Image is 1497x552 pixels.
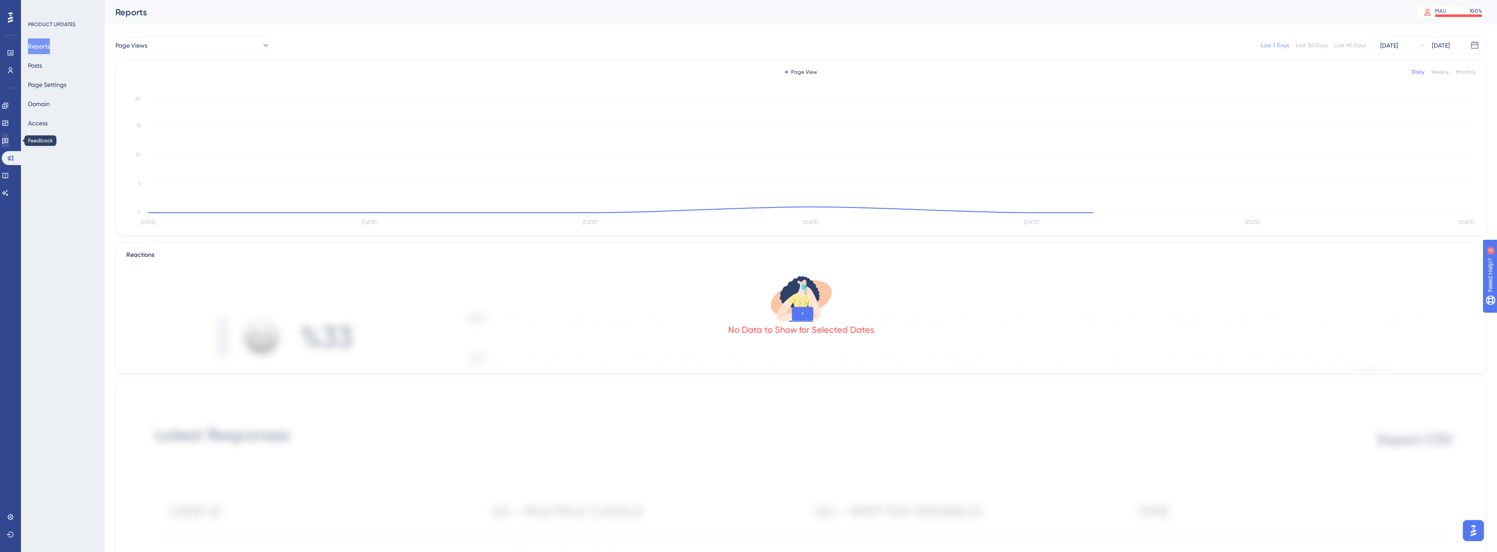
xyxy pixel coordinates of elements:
div: Reactions [126,250,1476,260]
tspan: 10 [135,152,141,158]
div: Last 7 Days [1261,42,1289,49]
div: Page View [785,69,817,76]
iframe: UserGuiding AI Assistant Launcher [1460,517,1487,544]
tspan: [DATE] [1024,219,1039,225]
button: Posts [28,58,42,73]
tspan: [DATE] [361,219,376,225]
button: Reports [28,38,50,54]
tspan: 5 [138,181,141,187]
tspan: [DATE] [1459,219,1474,225]
div: Reports [115,6,1395,18]
tspan: [DATE] [583,219,597,225]
div: Last 30 Days [1296,42,1327,49]
button: Access [28,115,48,131]
tspan: 15 [136,123,141,129]
div: MAU [1435,7,1446,14]
button: Page Views [115,37,270,54]
tspan: 20 [135,96,141,102]
button: Domain [28,96,50,112]
tspan: [DATE] [141,219,156,225]
button: Page Settings [28,77,66,93]
div: Monthly [1456,69,1476,76]
div: No Data to Show for Selected Dates [728,324,874,336]
div: PRODUCT UPDATES [28,21,76,28]
span: Need Help? [21,2,55,13]
tspan: 0 [137,210,141,216]
div: [DATE] [1432,40,1450,51]
tspan: [DATE] [1245,219,1260,225]
div: Daily [1412,69,1424,76]
span: Page Views [115,40,147,51]
div: 100 % [1469,7,1482,14]
div: Last 90 Days [1334,42,1366,49]
div: Weekly [1431,69,1449,76]
tspan: [DATE] [803,219,818,225]
div: [DATE] [1380,40,1398,51]
div: 4 [61,4,63,11]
